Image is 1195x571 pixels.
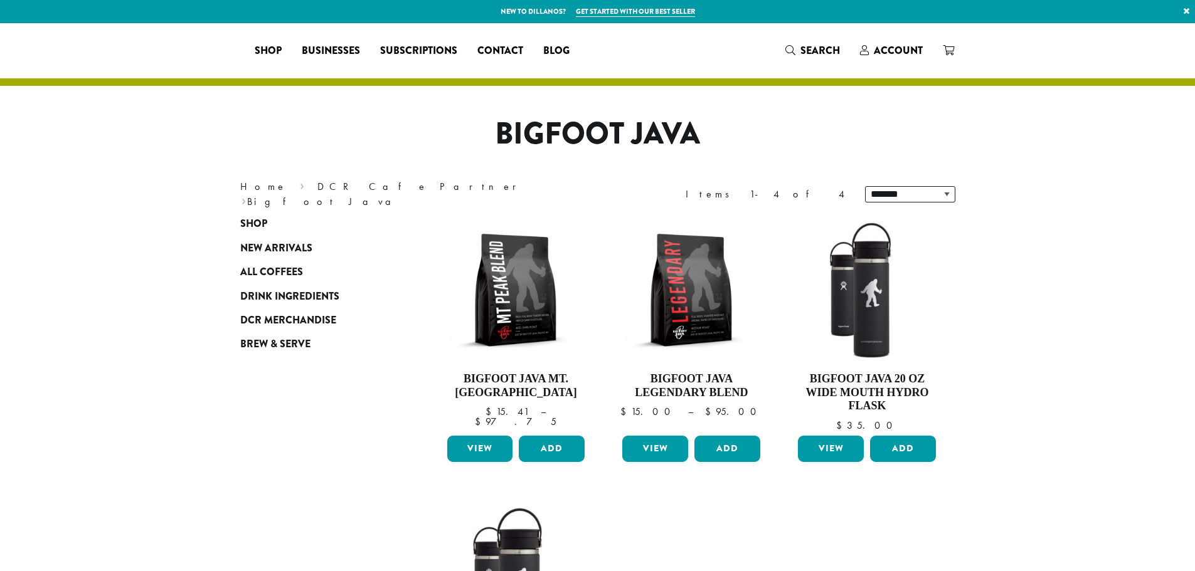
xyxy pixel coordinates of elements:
a: Drink Ingredients [240,284,391,308]
button: Add [694,436,760,462]
img: BFJ_MtPeak_12oz-300x300.png [443,218,588,362]
bdi: 97.75 [475,415,556,428]
span: Drink Ingredients [240,289,339,305]
a: Home [240,180,287,193]
span: Contact [477,43,523,59]
span: $ [836,419,847,432]
span: Search [800,43,840,58]
bdi: 15.00 [620,405,676,418]
a: DCR Cafe Partner [317,180,525,193]
a: Shop [240,212,391,236]
a: Bigfoot Java Legendary Blend [619,218,763,431]
span: Blog [543,43,570,59]
a: DCR Merchandise [240,308,391,332]
span: $ [705,405,716,418]
span: › [242,190,246,209]
a: Brew & Serve [240,332,391,356]
div: Items 1-4 of 4 [686,187,846,202]
span: DCR Merchandise [240,313,336,328]
span: New Arrivals [240,241,312,256]
bdi: 35.00 [836,419,898,432]
a: New Arrivals [240,236,391,260]
button: Add [870,436,936,462]
span: Shop [255,43,282,59]
h1: Bigfoot Java [231,116,965,152]
span: – [541,405,546,418]
a: Bigfoot Java Mt. [GEOGRAPHIC_DATA] [444,218,588,431]
a: View [447,436,513,462]
h4: Bigfoot Java Mt. [GEOGRAPHIC_DATA] [444,372,588,399]
a: All Coffees [240,260,391,284]
span: Brew & Serve [240,337,311,352]
bdi: 15.41 [486,405,529,418]
img: BFJ_Legendary_12oz-300x300.png [619,218,763,362]
span: Account [874,43,923,58]
a: Search [775,40,850,61]
span: – [688,405,693,418]
span: $ [486,405,496,418]
a: View [798,436,864,462]
button: Add [519,436,585,462]
nav: Breadcrumb [240,179,579,209]
span: Businesses [302,43,360,59]
span: $ [475,415,486,428]
span: Shop [240,216,267,232]
h4: Bigfoot Java Legendary Blend [619,372,763,399]
span: $ [620,405,631,418]
a: Get started with our best seller [576,6,695,17]
a: Bigfoot Java 20 oz Wide Mouth Hydro Flask $35.00 [795,218,939,431]
a: View [622,436,688,462]
span: All Coffees [240,265,303,280]
bdi: 95.00 [705,405,762,418]
span: Subscriptions [380,43,457,59]
h4: Bigfoot Java 20 oz Wide Mouth Hydro Flask [795,372,939,413]
img: LO2867-BFJ-Hydro-Flask-20oz-WM-wFlex-Sip-Lid-Black-300x300.jpg [795,218,939,362]
span: › [300,175,304,194]
a: Shop [245,41,292,61]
